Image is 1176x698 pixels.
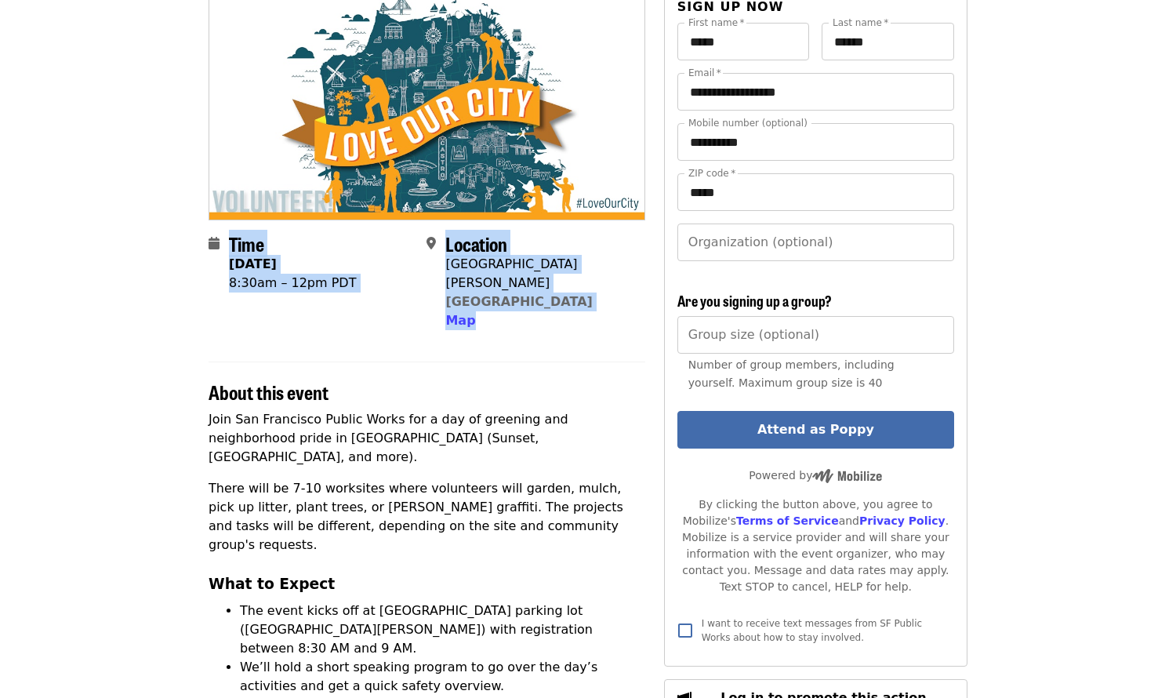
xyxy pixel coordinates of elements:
label: First name [688,18,745,27]
span: Are you signing up a group? [677,290,832,311]
label: Last name [833,18,888,27]
a: [GEOGRAPHIC_DATA] [445,294,592,309]
input: Last name [822,23,954,60]
label: ZIP code [688,169,735,178]
span: Time [229,230,264,257]
a: Terms of Service [736,514,839,527]
input: First name [677,23,810,60]
span: Location [445,230,507,257]
label: Email [688,68,721,78]
a: Privacy Policy [859,514,946,527]
p: Join San Francisco Public Works for a day of greening and neighborhood pride in [GEOGRAPHIC_DATA]... [209,410,645,467]
input: Organization (optional) [677,224,954,261]
input: ZIP code [677,173,954,211]
i: calendar icon [209,236,220,251]
img: Powered by Mobilize [812,469,882,483]
li: The event kicks off at [GEOGRAPHIC_DATA] parking lot ([GEOGRAPHIC_DATA][PERSON_NAME]) with regist... [240,602,645,658]
input: Mobile number (optional) [677,123,954,161]
div: By clicking the button above, you agree to Mobilize's and . Mobilize is a service provider and wi... [677,496,954,595]
p: There will be 7-10 worksites where volunteers will garden, mulch, pick up litter, plant trees, or... [209,479,645,554]
button: Attend as Poppy [677,411,954,449]
div: 8:30am – 12pm PDT [229,274,356,293]
input: [object Object] [677,316,954,354]
span: I want to receive text messages from SF Public Works about how to stay involved. [702,618,922,643]
strong: [DATE] [229,256,277,271]
div: [GEOGRAPHIC_DATA][PERSON_NAME] [445,255,632,293]
span: About this event [209,378,328,405]
h3: What to Expect [209,573,645,595]
span: Number of group members, including yourself. Maximum group size is 40 [688,358,895,389]
input: Email [677,73,954,111]
label: Mobile number (optional) [688,118,808,128]
button: Map [445,311,475,330]
i: map-marker-alt icon [426,236,436,251]
span: Map [445,313,475,328]
span: Powered by [749,469,882,482]
li: We’ll hold a short speaking program to go over the day’s activities and get a quick safety overview. [240,658,645,696]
